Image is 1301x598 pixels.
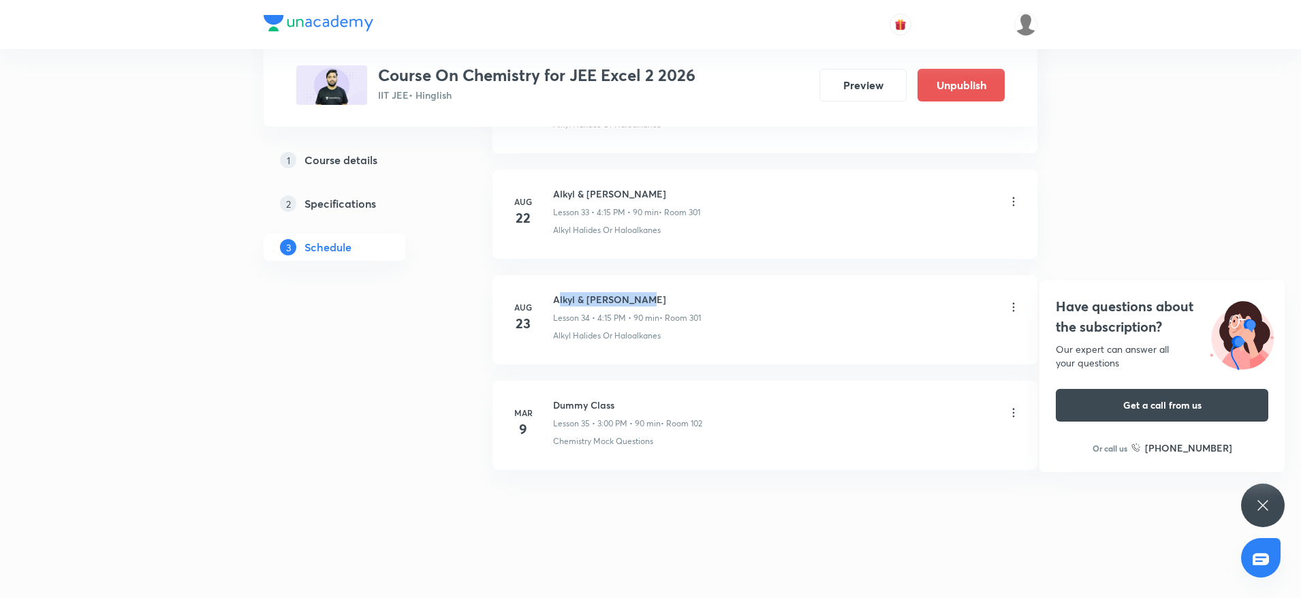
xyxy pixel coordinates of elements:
h5: Specifications [304,195,376,212]
a: Company Logo [264,15,373,35]
h6: Alkyl & [PERSON_NAME] [553,187,700,201]
h6: Dummy Class [553,398,702,412]
h4: Have questions about the subscription? [1056,296,1268,337]
h6: Alkyl & [PERSON_NAME] [553,292,701,306]
img: ttu_illustration_new.svg [1199,296,1285,370]
h6: Aug [510,301,537,313]
p: Chemistry Mock Questions [553,435,653,447]
h6: Mar [510,407,537,419]
a: 2Specifications [264,190,449,217]
div: Our expert can answer all your questions [1056,343,1268,370]
h5: Schedule [304,239,351,255]
button: Unpublish [918,69,1005,101]
button: Get a call from us [1056,389,1268,422]
a: 1Course details [264,146,449,174]
p: • Room 102 [661,418,702,430]
h5: Course details [304,152,377,168]
p: Or call us [1093,442,1127,454]
img: avatar [894,18,907,31]
p: 1 [280,152,296,168]
p: • Room 301 [659,206,700,219]
p: Lesson 35 • 3:00 PM • 90 min [553,418,661,430]
h3: Course On Chemistry for JEE Excel 2 2026 [378,65,695,85]
h6: Aug [510,195,537,208]
p: 3 [280,239,296,255]
h6: [PHONE_NUMBER] [1145,441,1232,455]
h4: 9 [510,419,537,439]
h4: 22 [510,208,537,228]
p: IIT JEE • Hinglish [378,88,695,102]
img: Company Logo [264,15,373,31]
p: Alkyl Halides Or Haloalkanes [553,224,661,236]
button: avatar [890,14,911,35]
a: [PHONE_NUMBER] [1131,441,1232,455]
p: Alkyl Halides Or Haloalkanes [553,330,661,342]
img: Ankit Porwal [1014,13,1037,36]
h4: 23 [510,313,537,334]
img: AB21146E-9877-478C-8148-0C28731D9DC4_plus.png [296,65,367,105]
p: Lesson 34 • 4:15 PM • 90 min [553,312,659,324]
button: Preview [819,69,907,101]
p: • Room 301 [659,312,701,324]
p: 2 [280,195,296,212]
p: Lesson 33 • 4:15 PM • 90 min [553,206,659,219]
